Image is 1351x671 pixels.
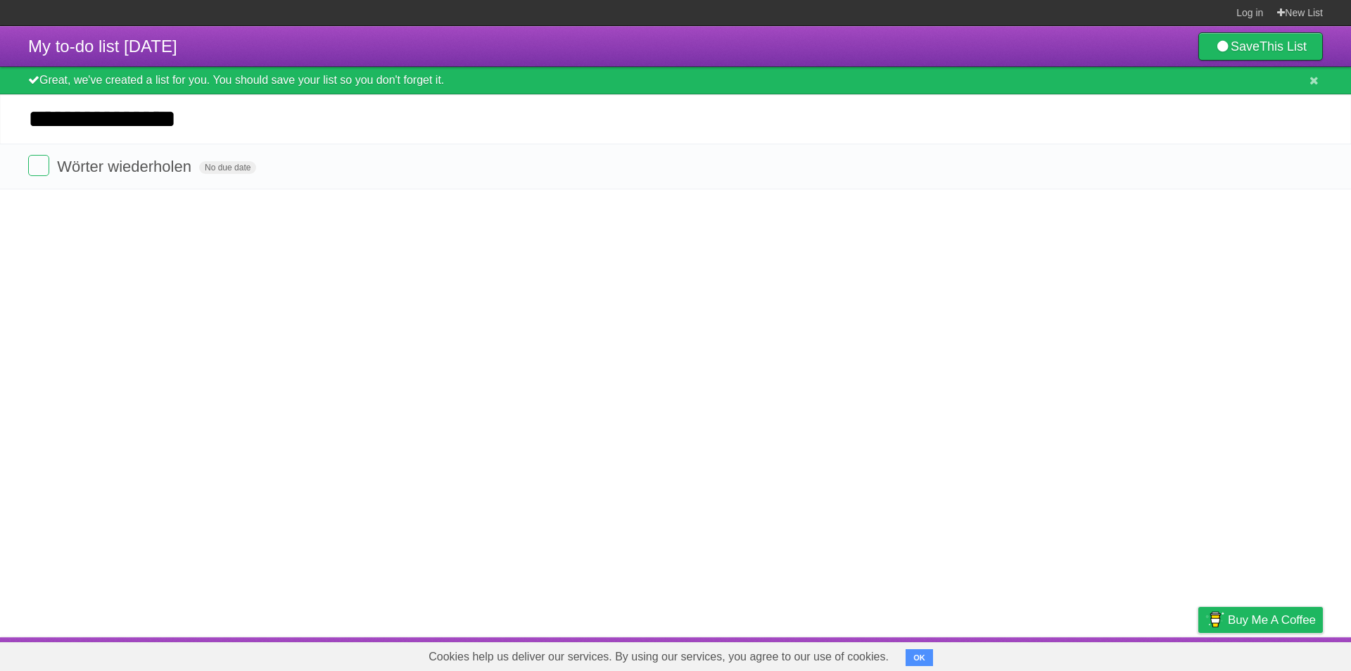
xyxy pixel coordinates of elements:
button: OK [906,649,933,666]
a: SaveThis List [1198,32,1323,61]
span: Cookies help us deliver our services. By using our services, you agree to our use of cookies. [414,643,903,671]
img: Buy me a coffee [1205,608,1224,632]
label: Done [28,155,49,176]
a: Suggest a feature [1234,641,1323,667]
a: Buy me a coffee [1198,607,1323,633]
b: This List [1260,39,1307,54]
span: No due date [199,161,256,174]
span: Buy me a coffee [1228,608,1316,632]
a: Terms [1132,641,1163,667]
span: Wörter wiederholen [57,158,195,175]
a: About [1011,641,1041,667]
a: Privacy [1180,641,1217,667]
span: My to-do list [DATE] [28,37,177,56]
a: Developers [1058,641,1115,667]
